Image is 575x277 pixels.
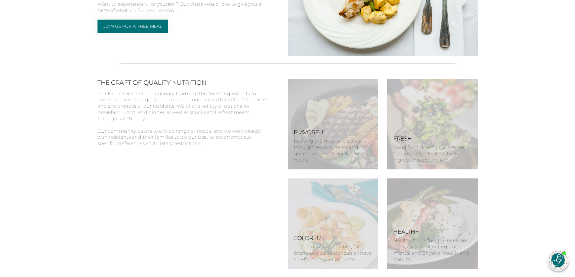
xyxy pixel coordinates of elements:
h2: The Craft of Quality Nutrition [97,79,270,86]
img: avatar [549,251,567,269]
h3: Healthy [387,229,478,238]
p: Healthy foods fuel the brain and body, directly affecting our mental and physical health and stab... [387,238,478,269]
p: Want to experience it for yourself? Our chefs would love to give you a taste of what you’ve been ... [97,1,270,20]
h3: Flavorful [288,129,378,138]
p: Our Executive Chef and culinary team use the finest ingredients to create an ever-changing menu o... [97,91,270,128]
h3: Fresh [387,136,478,145]
p: The color of food, dishes, table linens and wall color can all have an effect on your appetite. [288,244,378,269]
p: Good food doesn’t have to be fancy or complicated…fresh ingredients are the key. [387,144,478,169]
iframe: iframe [455,115,569,243]
p: Exciting the nose and palate through texture, herbs and spices creates extraordinary meals. [288,138,378,169]
p: Our community caters to a wide range of needs, and we work closely with residents and their famil... [97,128,270,147]
h3: Colorful [288,235,378,244]
a: Join Us For a Free Meal [97,20,168,33]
